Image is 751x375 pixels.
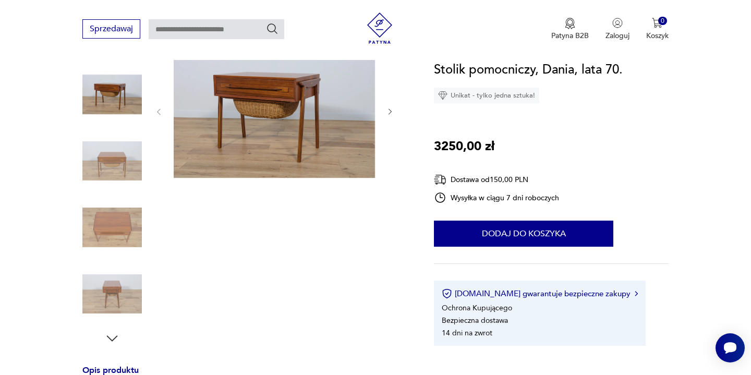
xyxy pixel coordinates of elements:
[434,221,613,247] button: Dodaj do koszyka
[646,18,669,41] button: 0Koszyk
[635,291,638,296] img: Ikona strzałki w prawo
[612,18,623,28] img: Ikonka użytkownika
[82,26,140,33] a: Sprzedawaj
[565,18,575,29] img: Ikona medalu
[551,18,589,41] button: Patyna B2B
[442,303,512,313] li: Ochrona Kupującego
[82,131,142,191] img: Zdjęcie produktu Stolik pomocniczy, Dania, lata 70.
[434,173,559,186] div: Dostawa od 150,00 PLN
[82,264,142,324] img: Zdjęcie produktu Stolik pomocniczy, Dania, lata 70.
[434,191,559,204] div: Wysyłka w ciągu 7 dni roboczych
[605,18,629,41] button: Zaloguj
[442,288,452,299] img: Ikona certyfikatu
[434,173,446,186] img: Ikona dostawy
[551,31,589,41] p: Patyna B2B
[652,18,662,28] img: Ikona koszyka
[82,65,142,124] img: Zdjęcie produktu Stolik pomocniczy, Dania, lata 70.
[82,19,140,39] button: Sprzedawaj
[82,198,142,257] img: Zdjęcie produktu Stolik pomocniczy, Dania, lata 70.
[646,31,669,41] p: Koszyk
[434,60,623,80] h1: Stolik pomocniczy, Dania, lata 70.
[716,333,745,362] iframe: Smartsupp widget button
[434,88,539,103] div: Unikat - tylko jedna sztuka!
[605,31,629,41] p: Zaloguj
[434,137,494,156] p: 3250,00 zł
[442,328,492,338] li: 14 dni na zwrot
[442,316,508,325] li: Bezpieczna dostawa
[551,18,589,41] a: Ikona medaluPatyna B2B
[658,17,667,26] div: 0
[438,91,447,100] img: Ikona diamentu
[442,288,637,299] button: [DOMAIN_NAME] gwarantuje bezpieczne zakupy
[364,13,395,44] img: Patyna - sklep z meblami i dekoracjami vintage
[266,22,278,35] button: Szukaj
[174,44,375,178] img: Zdjęcie produktu Stolik pomocniczy, Dania, lata 70.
